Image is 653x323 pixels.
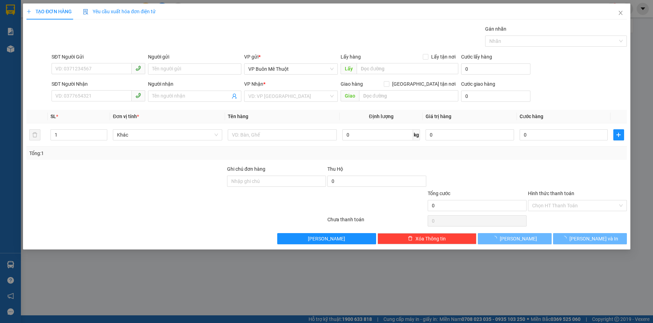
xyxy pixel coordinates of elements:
span: [PERSON_NAME] [308,235,345,243]
input: VD: Bàn, Ghế [227,129,336,140]
input: Cước giao hàng [461,91,530,102]
button: [PERSON_NAME] [477,233,551,244]
div: VP gửi [244,53,338,61]
input: Dọc đường [356,63,458,74]
button: deleteXóa Thông tin [377,233,476,244]
div: Người gửi [148,53,241,61]
div: Người nhận [148,80,241,88]
span: Định lượng [369,114,393,119]
span: phone [135,66,141,71]
label: Cước lấy hàng [461,54,492,60]
span: TẠO ĐƠN HÀNG [26,9,72,14]
div: Chưa thanh toán [327,216,427,228]
span: kg [413,129,420,140]
button: [PERSON_NAME] [277,233,376,244]
span: Lấy tận nơi [428,53,458,61]
input: Dọc đường [359,90,458,101]
input: Ghi chú đơn hàng [227,176,326,187]
span: Xóa Thông tin [415,235,446,243]
label: Gán nhãn [485,26,506,32]
span: Giá trị hàng [426,114,451,119]
span: user-add [232,93,237,99]
span: [GEOGRAPHIC_DATA] tận nơi [389,80,458,88]
span: SL [50,114,56,119]
span: Cước hàng [519,114,543,119]
span: VP Nhận [244,81,263,87]
div: SĐT Người Gửi [52,53,145,61]
span: plus [614,132,624,138]
span: Lấy [340,63,356,74]
button: Close [611,3,630,23]
span: Giao [340,90,359,101]
input: Cước lấy hàng [461,63,530,75]
div: SĐT Người Nhận [52,80,145,88]
label: Ghi chú đơn hàng [227,166,265,172]
label: Cước giao hàng [461,81,495,87]
span: [PERSON_NAME] [500,235,537,243]
label: Hình thức thanh toán [528,191,574,196]
span: [PERSON_NAME] và In [569,235,618,243]
span: loading [492,236,500,241]
button: plus [613,129,624,140]
span: Yêu cầu xuất hóa đơn điện tử [83,9,156,14]
input: 0 [426,129,514,140]
span: Lấy hàng [340,54,360,60]
span: Thu Hộ [327,166,343,172]
button: [PERSON_NAME] và In [553,233,627,244]
span: delete [408,236,413,241]
span: VP Buôn Mê Thuột [248,64,334,74]
span: Tên hàng [227,114,248,119]
span: phone [135,93,141,98]
div: Tổng: 1 [29,149,252,157]
img: icon [83,9,88,15]
span: Giao hàng [340,81,363,87]
span: loading [561,236,569,241]
span: plus [26,9,31,14]
span: Đơn vị tính [113,114,139,119]
span: close [617,10,623,16]
span: Tổng cước [427,191,450,196]
span: Khác [117,130,218,140]
button: delete [29,129,40,140]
